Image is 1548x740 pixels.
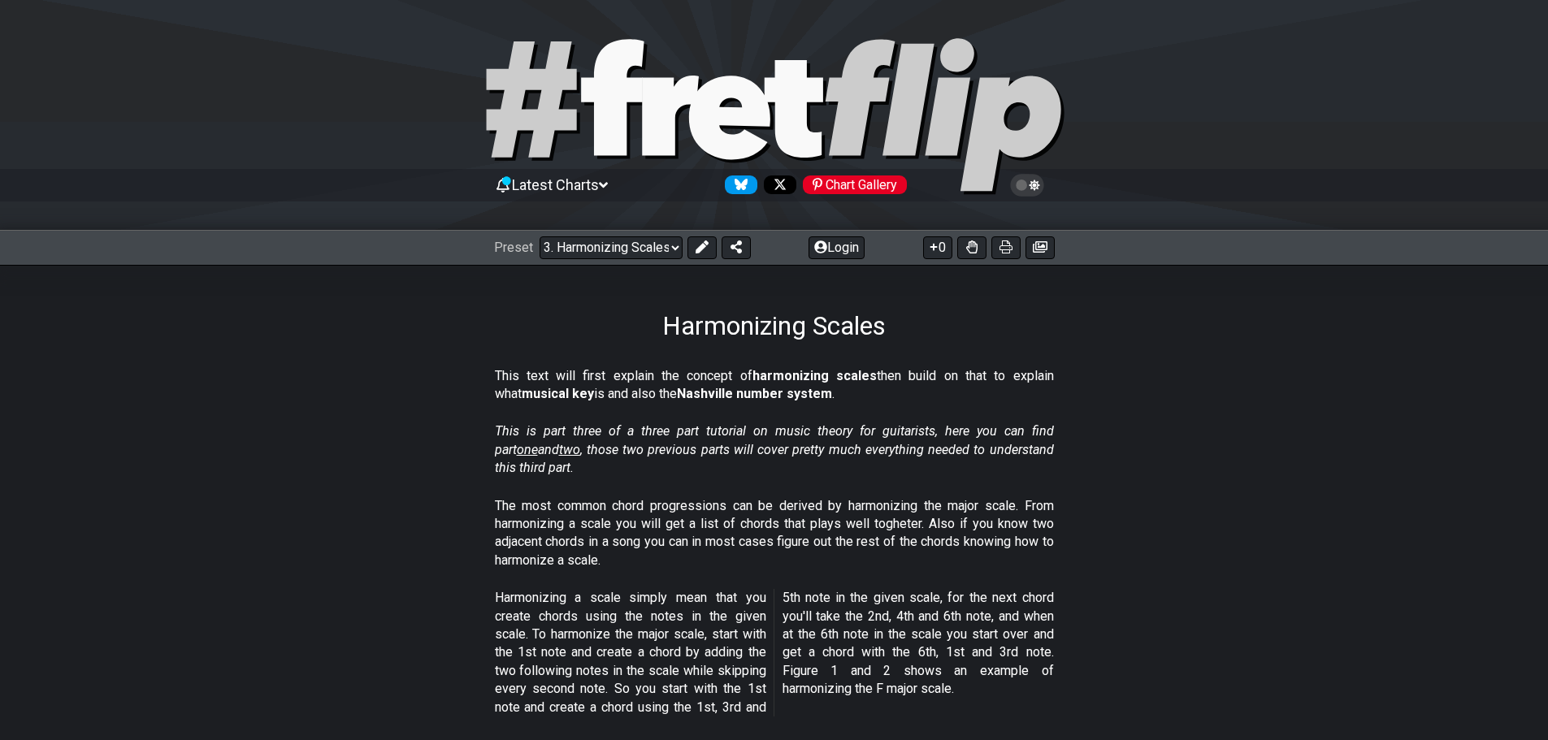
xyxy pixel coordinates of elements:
em: This is part three of a three part tutorial on music theory for guitarists, here you can find par... [495,423,1054,475]
span: Toggle light / dark theme [1018,178,1037,193]
button: Toggle Dexterity for all fretkits [957,236,986,259]
p: This text will first explain the concept of then build on that to explain what is and also the . [495,367,1054,404]
a: Follow #fretflip at Bluesky [718,175,757,194]
div: Chart Gallery [803,175,907,194]
strong: Nashville number system [677,386,832,401]
p: Harmonizing a scale simply mean that you create chords using the notes in the given scale. To har... [495,589,1054,716]
button: Create image [1025,236,1055,259]
button: Edit Preset [687,236,717,259]
select: Preset [540,236,683,259]
button: Login [809,236,865,259]
span: Latest Charts [512,176,599,193]
strong: harmonizing scales [752,368,877,383]
strong: musical key [522,386,594,401]
span: two [559,442,580,457]
a: Follow #fretflip at X [757,175,796,194]
button: 0 [923,236,952,259]
a: #fretflip at Pinterest [796,175,907,194]
span: Preset [494,240,533,255]
button: Share Preset [722,236,751,259]
p: The most common chord progressions can be derived by harmonizing the major scale. From harmonizin... [495,497,1054,570]
button: Print [991,236,1021,259]
span: one [517,442,538,457]
h1: Harmonizing Scales [662,310,886,341]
